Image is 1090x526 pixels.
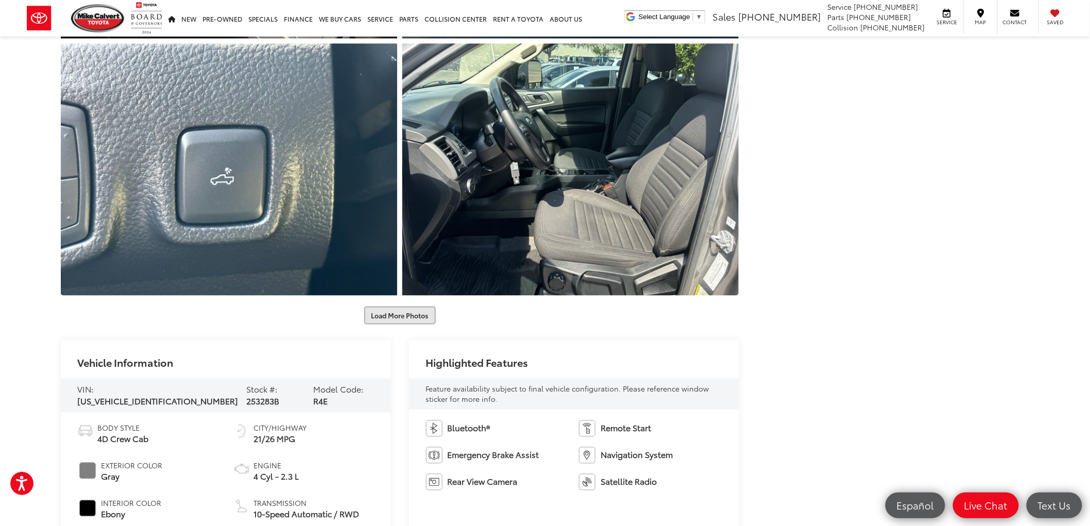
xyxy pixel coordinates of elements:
span: Body Style [97,423,148,433]
span: 10-Speed Automatic / RWD [253,508,359,520]
span: Collision [828,22,859,32]
a: Español [885,493,945,518]
span: 21/26 MPG [253,433,306,445]
a: Text Us [1027,493,1082,518]
span: 4D Crew Cab [97,433,148,445]
span: City/Highway [253,423,306,433]
img: Fuel Economy [233,423,250,439]
img: Navigation System [579,447,595,464]
span: Interior Color [101,498,161,508]
span: Service [828,2,852,12]
span: Satellite Radio [601,476,657,488]
h2: Highlighted Features [426,357,529,368]
span: Map [969,19,992,26]
img: Emergency Brake Assist [426,447,442,464]
img: Remote Start [579,420,595,437]
a: Live Chat [953,493,1019,518]
img: Rear View Camera [426,474,442,490]
span: Remote Start [601,422,651,434]
span: Saved [1044,19,1067,26]
img: Bluetooth® [426,420,442,437]
span: [US_VEHICLE_IDENTIFICATION_NUMBER] [77,395,238,407]
span: VIN: [77,383,94,395]
span: [PHONE_NUMBER] [854,2,918,12]
span: Ebony [101,508,161,520]
span: Stock #: [246,383,278,395]
span: 253283B [246,395,279,407]
span: Gray [101,471,162,483]
span: Transmission [253,498,359,508]
span: Engine [253,461,299,471]
span: R4E [314,395,328,407]
span: Navigation System [601,449,673,461]
img: 2021 Ford Ranger XL [57,41,400,299]
span: Rear View Camera [448,476,518,488]
span: Español [892,499,939,512]
a: Expand Photo 19 [402,44,739,296]
span: Emergency Brake Assist [448,449,539,461]
img: Mike Calvert Toyota [71,4,126,32]
span: Live Chat [959,499,1013,512]
span: Sales [712,10,736,23]
span: Bluetooth® [448,422,490,434]
span: Service [935,19,959,26]
span: Model Code: [314,383,364,395]
span: Parts [828,12,845,22]
span: Exterior Color [101,461,162,471]
span: #808080 [79,463,96,479]
span: Contact [1003,19,1027,26]
h2: Vehicle Information [77,357,173,368]
span: [PHONE_NUMBER] [847,12,911,22]
button: Load More Photos [364,307,436,325]
span: 4 Cyl - 2.3 L [253,471,299,483]
a: Expand Photo 18 [61,44,397,296]
span: ▼ [696,13,703,21]
a: Select Language​ [639,13,703,21]
span: Text Us [1033,499,1076,512]
span: Select Language [639,13,690,21]
img: 2021 Ford Ranger XL [399,41,742,299]
span: [PHONE_NUMBER] [861,22,925,32]
span: [PHONE_NUMBER] [738,10,821,23]
img: Satellite Radio [579,474,595,490]
span: Feature availability subject to final vehicle configuration. Please reference window sticker for ... [426,384,709,404]
span: #000000 [79,500,96,517]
